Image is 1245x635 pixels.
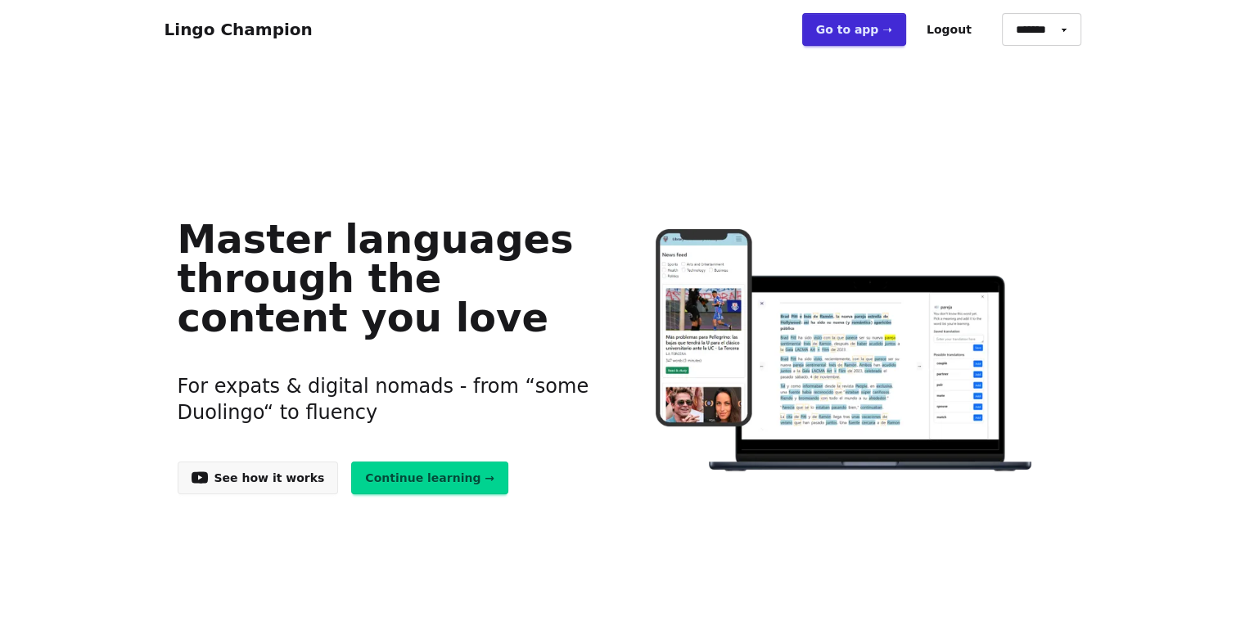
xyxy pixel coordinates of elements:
a: Lingo Champion [165,20,313,39]
a: Go to app ➝ [802,13,906,46]
a: Continue learning → [351,462,508,494]
img: Learn languages online [623,229,1067,474]
button: Logout [913,13,986,46]
a: See how it works [178,462,339,494]
h1: Master languages through the content you love [178,219,598,337]
h3: For expats & digital nomads - from “some Duolingo“ to fluency [178,354,598,445]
